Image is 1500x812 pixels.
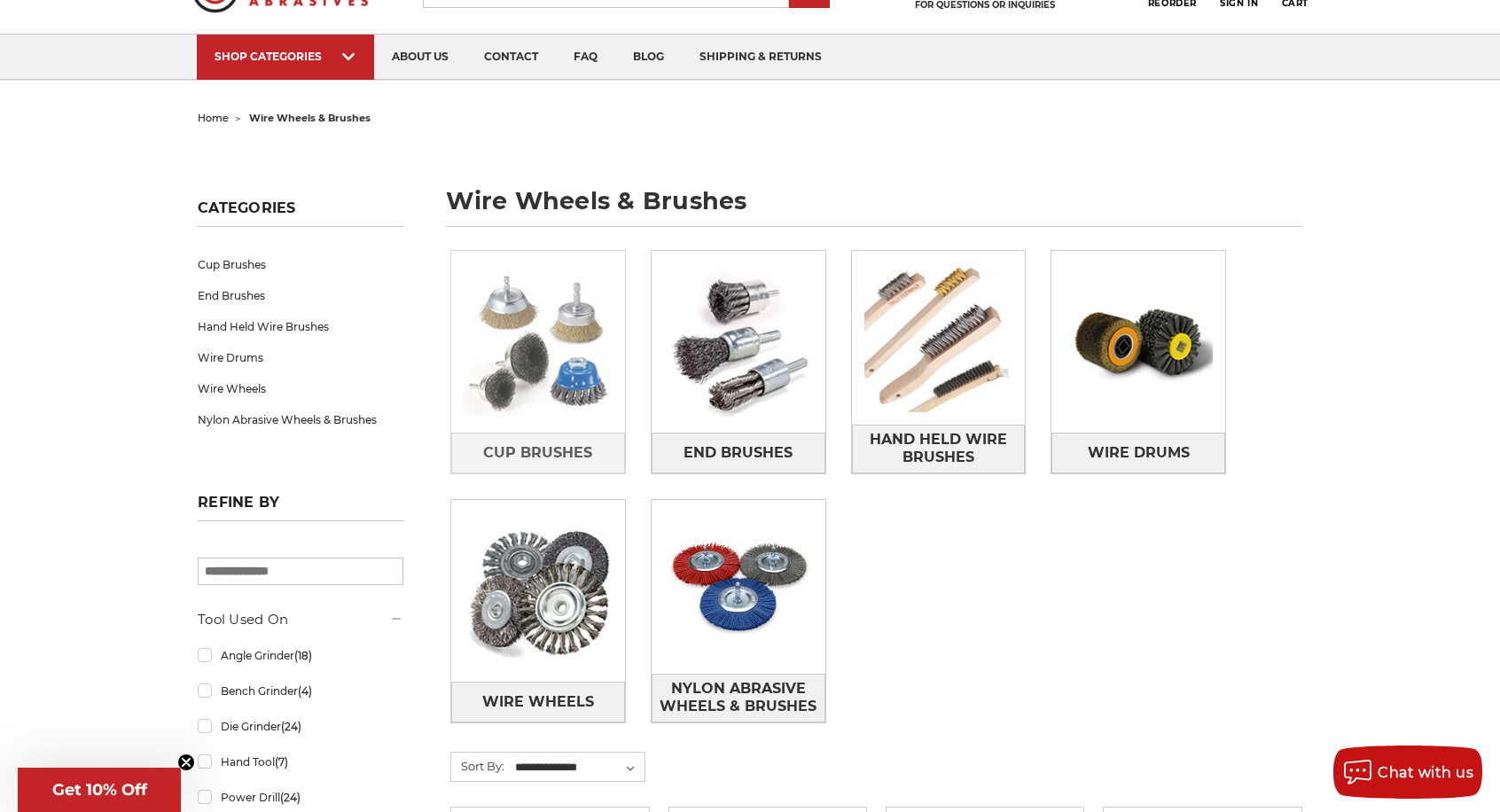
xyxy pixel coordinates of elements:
a: Die Grinder [198,711,403,742]
div: SHOP CATEGORIES [215,50,356,63]
label: Sort By: [451,753,504,779]
a: Hand Held Wire Brushes [198,311,403,342]
span: End Brushes [684,438,793,468]
span: wire wheels & brushes [249,112,371,124]
a: Wire Wheels [198,373,403,404]
img: Hand Held Wire Brushes [852,251,1026,425]
span: Hand Held Wire Brushes [853,425,1025,472]
a: home [198,112,229,124]
h1: wire wheels & brushes [446,189,1302,227]
img: Wire Drums [1051,255,1225,429]
span: (4) [298,684,312,698]
a: End Brushes [198,280,403,311]
span: Chat with us [1378,764,1473,781]
h5: Categories [198,199,403,227]
span: (24) [280,791,301,804]
a: shipping & returns [682,35,840,80]
a: about us [374,35,466,80]
button: Close teaser [177,753,195,771]
a: Hand Tool [198,746,403,777]
span: Wire Wheels [482,687,594,717]
h5: Refine by [198,494,403,521]
span: Cup Brushes [483,438,592,468]
a: Nylon Abrasive Wheels & Brushes [198,404,403,435]
a: contact [466,35,556,80]
a: Wire Wheels [451,682,625,722]
a: Wire Drums [198,342,403,373]
a: Hand Held Wire Brushes [852,425,1026,473]
img: Wire Wheels [451,504,625,678]
select: Sort By: [512,754,645,781]
span: (24) [281,720,301,733]
div: Get 10% OffClose teaser [18,768,181,812]
a: faq [556,35,615,80]
span: Get 10% Off [52,780,147,800]
a: blog [615,35,682,80]
span: Nylon Abrasive Wheels & Brushes [652,674,824,722]
a: Wire Drums [1051,433,1225,472]
a: Cup Brushes [198,249,403,280]
h5: Tool Used On [198,609,403,630]
a: Angle Grinder [198,640,403,671]
a: End Brushes [652,433,825,472]
button: Chat with us [1333,746,1482,799]
a: Nylon Abrasive Wheels & Brushes [652,674,825,722]
a: Bench Grinder [198,675,403,707]
img: Nylon Abrasive Wheels & Brushes [652,500,825,674]
span: Wire Drums [1088,438,1190,468]
span: (18) [294,649,312,662]
img: End Brushes [652,255,825,429]
span: (7) [275,755,288,769]
img: Cup Brushes [451,255,625,429]
a: Cup Brushes [451,433,625,472]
